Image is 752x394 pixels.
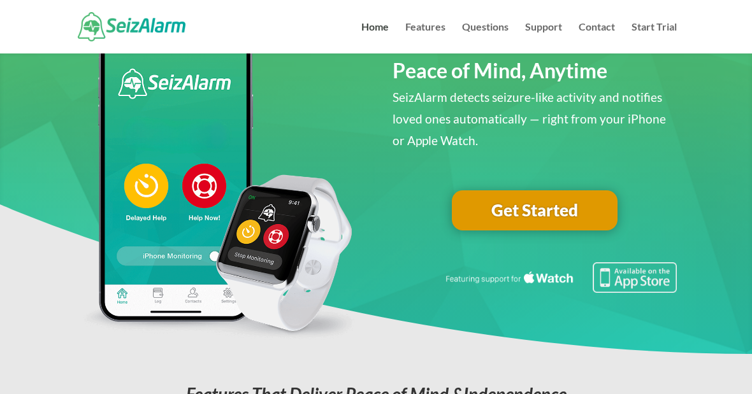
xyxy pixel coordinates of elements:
a: Start Trial [632,22,677,53]
span: SeizAlarm detects seizure-like activity and notifies loved ones automatically — right from your i... [393,90,666,148]
a: Featuring seizure detection support for the Apple Watch [444,281,677,295]
a: Support [525,22,562,53]
a: Contact [579,22,615,53]
a: Get Started [452,190,618,231]
a: Features [405,22,445,53]
a: Questions [462,22,509,53]
span: Peace of Mind, Anytime [393,58,607,83]
a: Home [361,22,389,53]
img: Seizure detection available in the Apple App Store. [444,262,677,292]
img: SeizAlarm [78,12,185,41]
